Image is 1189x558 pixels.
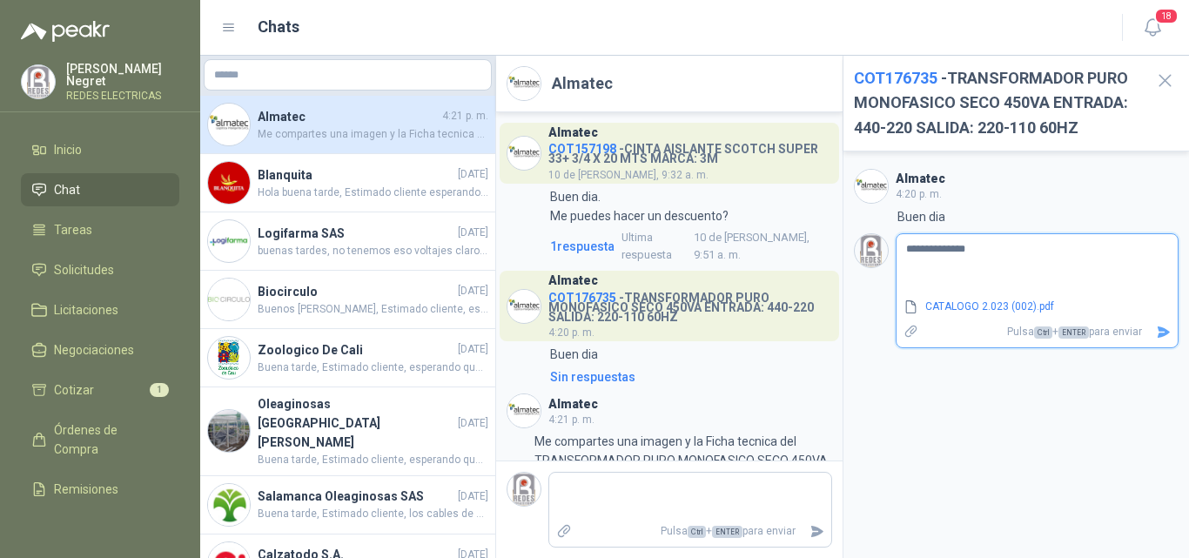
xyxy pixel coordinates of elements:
[21,333,179,366] a: Negociaciones
[200,212,495,271] a: Company LogoLogifarma SAS[DATE]buenas tardes, no tenemos eso voltajes claros aun, aceite
[550,367,635,387] div: Sin respuestas
[621,229,690,265] span: Ultima respuesta
[258,165,454,185] h4: Blanquita
[458,166,488,183] span: [DATE]
[21,513,179,546] a: Configuración
[548,400,598,409] h3: Almatec
[208,104,250,145] img: Company Logo
[258,340,454,360] h4: Zoologico De Cali
[548,276,598,286] h3: Almatec
[21,413,179,466] a: Órdenes de Compra
[66,63,179,87] p: [PERSON_NAME] Negret
[208,337,250,379] img: Company Logo
[258,506,488,522] span: Buena tarde, Estimado cliente, los cables de calibre #10 en adelante se distribuye en rollos de 1...
[200,476,495,534] a: Company LogoSalamanca Oleaginosas SAS[DATE]Buena tarde, Estimado cliente, los cables de calibre #...
[897,317,926,347] label: Adjuntar archivos
[1149,317,1178,347] button: Enviar
[552,71,613,96] h2: Almatec
[258,452,488,468] span: Buena tarde, Estimado cliente, esperando que se encuentre bien, favor indicar tipo de toma: sobre...
[21,21,110,42] img: Logo peakr
[200,96,495,154] a: Company LogoAlmatec4:21 p. m.Me compartes una imagen y la Ficha tecnica del TRANSFORMADOR PURO MO...
[897,207,945,226] p: Buen dia
[458,415,488,432] span: [DATE]
[1137,12,1168,44] button: 18
[258,487,454,506] h4: Salamanca Oleaginosas SAS
[1154,8,1179,24] span: 18
[21,293,179,326] a: Licitaciones
[21,253,179,286] a: Solicitudes
[579,516,803,547] p: Pulsa + para enviar
[200,271,495,329] a: Company LogoBiocirculo[DATE]Buenos [PERSON_NAME], Estimado cliente, esperando que se encuentre bi...
[855,234,888,267] img: Company Logo
[855,170,888,203] img: Company Logo
[54,480,118,499] span: Remisiones
[548,291,616,305] span: COT176735
[803,516,831,547] button: Enviar
[258,15,299,39] h1: Chats
[258,107,439,126] h4: Almatec
[208,220,250,262] img: Company Logo
[54,260,114,279] span: Solicitudes
[621,229,829,265] span: 10 de [PERSON_NAME], 9:51 a. m.
[854,69,937,87] span: COT176735
[507,394,541,427] img: Company Logo
[21,133,179,166] a: Inicio
[54,220,92,239] span: Tareas
[21,213,179,246] a: Tareas
[258,224,454,243] h4: Logifarma SAS
[258,126,488,143] span: Me compartes una imagen y la Ficha tecnica del TRANSFORMADOR PURO MONOFASICO SECO 450VA ENTRADA: ...
[208,484,250,526] img: Company Logo
[208,410,250,452] img: Company Logo
[54,340,134,360] span: Negociaciones
[54,140,82,159] span: Inicio
[547,229,832,265] a: 1respuestaUltima respuesta10 de [PERSON_NAME], 9:51 a. m.
[458,225,488,241] span: [DATE]
[54,420,163,459] span: Órdenes de Compra
[507,137,541,170] img: Company Logo
[548,286,832,323] h4: - TRANSFORMADOR PURO MONOFASICO SECO 450VA ENTRADA: 440-220 SALIDA: 220-110 60HZ
[548,138,832,164] h4: - CINTA AISLANTE SCOTCH SUPER 33+ 3/4 X 20 MTS MARCA: 3M
[507,67,541,100] img: Company Logo
[548,413,594,426] span: 4:21 p. m.
[54,180,80,199] span: Chat
[21,473,179,506] a: Remisiones
[258,394,454,452] h4: Oleaginosas [GEOGRAPHIC_DATA][PERSON_NAME]
[548,128,598,138] h3: Almatec
[1058,326,1089,339] span: ENTER
[507,473,541,506] img: Company Logo
[925,317,1149,347] p: Pulsa + para enviar
[258,282,454,301] h4: Biocirculo
[458,283,488,299] span: [DATE]
[258,360,488,376] span: Buena tarde, Estimado cliente, esperando que se encuentre bien, los amarres que distribuimos solo...
[66,91,179,101] p: REDES ELECTRICAS
[200,387,495,476] a: Company LogoOleaginosas [GEOGRAPHIC_DATA][PERSON_NAME][DATE]Buena tarde, Estimado cliente, espera...
[208,162,250,204] img: Company Logo
[854,66,1141,140] h2: - TRANSFORMADOR PURO MONOFASICO SECO 450VA ENTRADA: 440-220 SALIDA: 220-110 60HZ
[208,279,250,320] img: Company Logo
[550,187,729,225] p: Buen dia. Me puedes hacer un descuento?
[550,345,598,364] p: Buen dia
[688,526,706,538] span: Ctrl
[712,526,742,538] span: ENTER
[1034,326,1052,339] span: Ctrl
[200,154,495,212] a: Company LogoBlanquita[DATE]Hola buena tarde, Estimado cliente esperando que se encuentre bien, re...
[258,301,488,318] span: Buenos [PERSON_NAME], Estimado cliente, esperando que se encuentre bien, le informo que la refere...
[458,488,488,505] span: [DATE]
[150,383,169,397] span: 1
[548,169,709,181] span: 10 de [PERSON_NAME], 9:32 a. m.
[54,300,118,319] span: Licitaciones
[21,173,179,206] a: Chat
[458,341,488,358] span: [DATE]
[54,380,94,400] span: Cotizar
[549,516,579,547] label: Adjuntar archivos
[548,142,616,156] span: COT157198
[918,299,1150,315] a: CATALOGO 2.023 (002).pdf
[547,367,832,387] a: Sin respuestas
[896,174,945,184] h3: Almatec
[548,326,594,339] span: 4:20 p. m.
[896,188,942,200] span: 4:20 p. m.
[534,432,832,508] p: Me compartes una imagen y la Ficha tecnica del TRANSFORMADOR PURO MONOFASICO SECO 450VA ENTRADA: ...
[200,329,495,387] a: Company LogoZoologico De Cali[DATE]Buena tarde, Estimado cliente, esperando que se encuentre bien...
[507,290,541,323] img: Company Logo
[22,65,55,98] img: Company Logo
